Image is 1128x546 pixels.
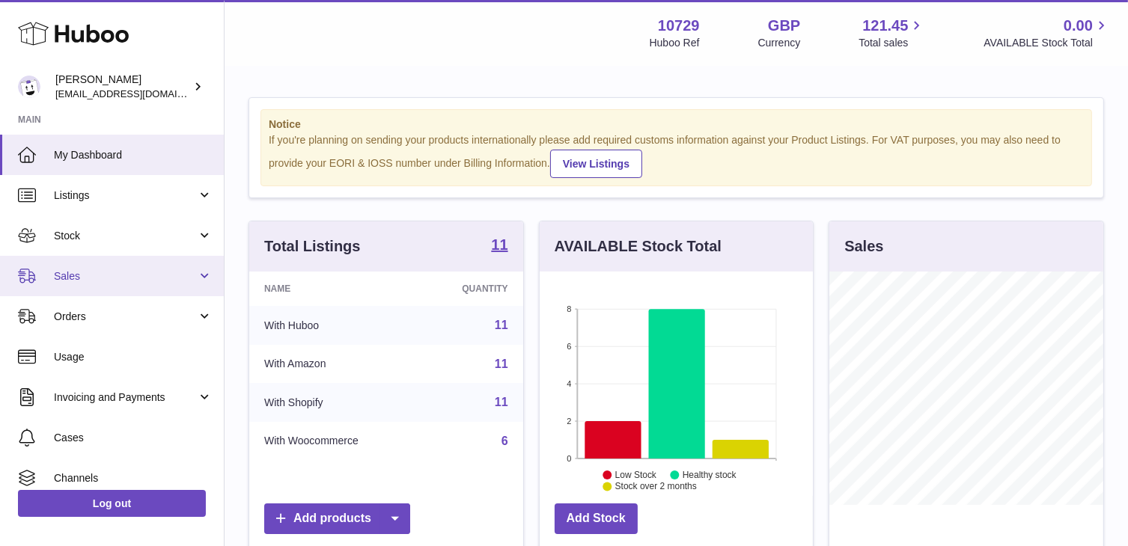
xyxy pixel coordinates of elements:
strong: Notice [269,117,1084,132]
h3: Total Listings [264,236,361,257]
text: 6 [567,342,571,351]
th: Quantity [419,272,523,306]
a: 11 [495,396,508,408]
strong: GBP [768,16,800,36]
span: Cases [54,431,213,445]
a: 0.00 AVAILABLE Stock Total [984,16,1110,50]
span: Sales [54,269,197,283]
span: 121.45 [862,16,908,36]
text: 8 [567,304,571,313]
h3: Sales [844,236,883,257]
span: Usage [54,350,213,364]
td: With Amazon [249,345,419,384]
a: View Listings [550,150,642,178]
a: 11 [495,319,508,331]
td: With Shopify [249,383,419,422]
span: [EMAIL_ADDRESS][DOMAIN_NAME] [55,88,220,99]
a: Add products [264,503,410,534]
a: 6 [501,435,508,447]
text: 4 [567,379,571,388]
span: Channels [54,471,213,485]
img: hello@mikkoa.com [18,76,40,98]
th: Name [249,272,419,306]
span: AVAILABLE Stock Total [984,36,1110,50]
text: Healthy stock [683,470,737,480]
div: Huboo Ref [650,36,700,50]
td: With Huboo [249,306,419,345]
a: Log out [18,490,206,517]
div: [PERSON_NAME] [55,73,190,101]
text: 2 [567,417,571,426]
div: If you're planning on sending your products internationally please add required customs informati... [269,133,1084,178]
div: Currency [758,36,801,50]
span: 0.00 [1064,16,1093,36]
text: 0 [567,454,571,463]
span: Listings [54,188,197,203]
td: With Woocommerce [249,422,419,461]
a: 11 [491,237,507,255]
span: Total sales [859,36,925,50]
span: Orders [54,310,197,324]
text: Stock over 2 months [615,482,697,492]
text: Low Stock [615,470,657,480]
a: Add Stock [555,503,638,534]
h3: AVAILABLE Stock Total [555,236,722,257]
span: Invoicing and Payments [54,390,197,405]
strong: 10729 [658,16,700,36]
span: Stock [54,229,197,243]
span: My Dashboard [54,148,213,162]
a: 11 [495,358,508,370]
a: 121.45 Total sales [859,16,925,50]
strong: 11 [491,237,507,252]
